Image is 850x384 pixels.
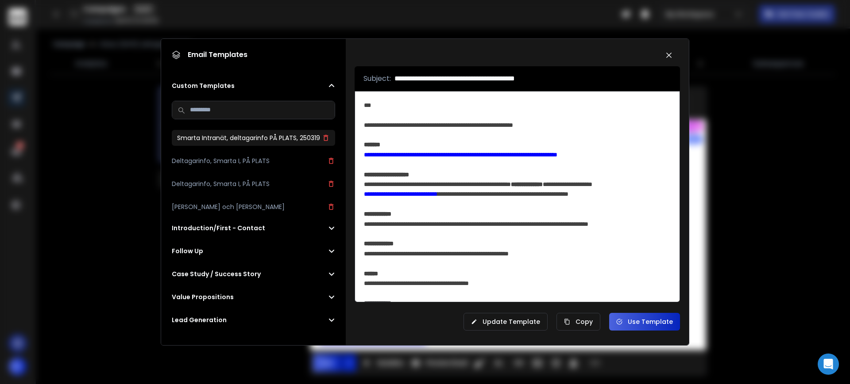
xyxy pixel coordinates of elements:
[363,73,391,84] p: Subject:
[172,270,335,278] button: Case Study / Success Story
[609,313,680,331] button: Use Template
[172,179,270,188] h3: Deltagarinfo, Smarta I, PÅ PLATS
[556,313,600,331] button: Copy
[172,293,335,301] button: Value Propositions
[172,202,285,211] h3: [PERSON_NAME] och [PERSON_NAME]
[818,354,839,375] div: Open Intercom Messenger
[172,224,335,232] button: Introduction/First - Contact
[177,133,320,142] h3: Smarta Intranät, deltagarinfo PÅ PLATS, 250319
[172,49,247,60] h1: Email Templates
[172,81,335,90] button: Custom Templates
[172,156,270,165] h3: Deltagarinfo, Smarta I, PÅ PLATS
[464,313,548,331] button: Update Template
[172,81,235,90] h2: Custom Templates
[172,316,335,324] button: Lead Generation
[172,247,335,255] button: Follow Up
